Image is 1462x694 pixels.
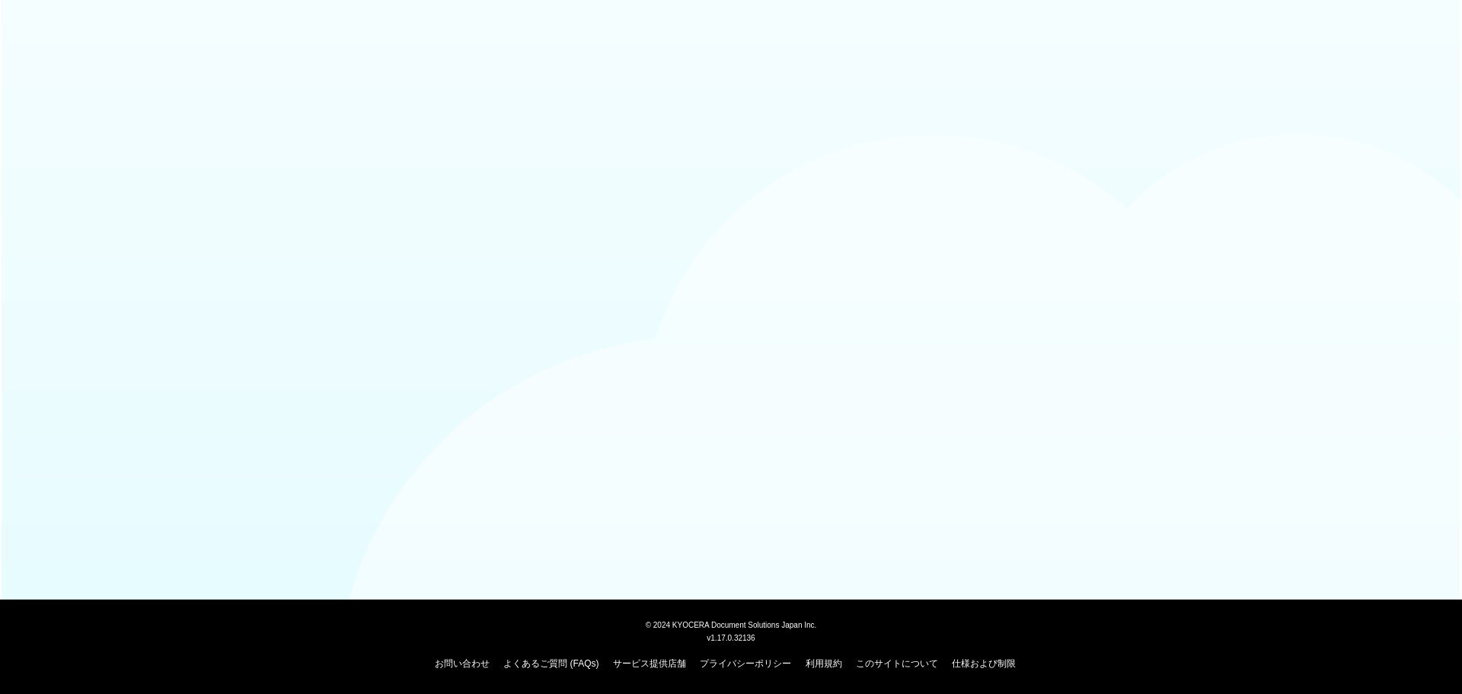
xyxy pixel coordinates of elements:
[952,658,1016,669] a: 仕様および制限
[856,658,938,669] a: このサイトについて
[700,658,791,669] a: プライバシーポリシー
[435,658,490,669] a: お問い合わせ
[613,658,686,669] a: サービス提供店舗
[806,658,842,669] a: 利用規約
[707,633,755,642] span: v1.17.0.32136
[646,619,817,629] span: © 2024 KYOCERA Document Solutions Japan Inc.
[503,658,599,669] a: よくあるご質問 (FAQs)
